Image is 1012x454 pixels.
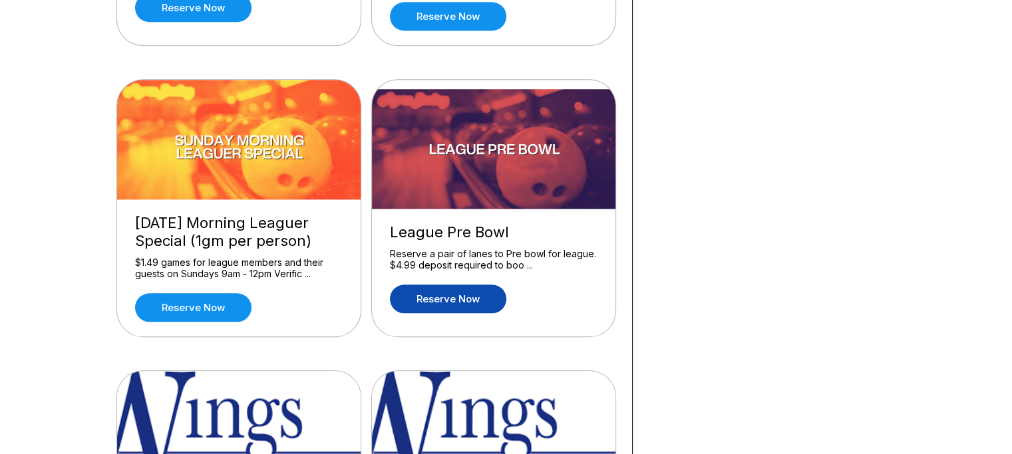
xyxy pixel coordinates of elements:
div: Reserve a pair of lanes to Pre bowl for league. $4.99 deposit required to boo ... [390,248,597,271]
div: $1.49 games for league members and their guests on Sundays 9am - 12pm Verific ... [135,257,343,280]
img: League Pre Bowl [372,89,617,209]
div: [DATE] Morning Leaguer Special (1gm per person) [135,214,343,250]
a: Reserve now [390,284,506,313]
a: Reserve now [390,2,506,31]
a: Reserve now [135,293,252,322]
img: Sunday Morning Leaguer Special (1gm per person) [117,80,362,199]
div: League Pre Bowl [390,223,597,241]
